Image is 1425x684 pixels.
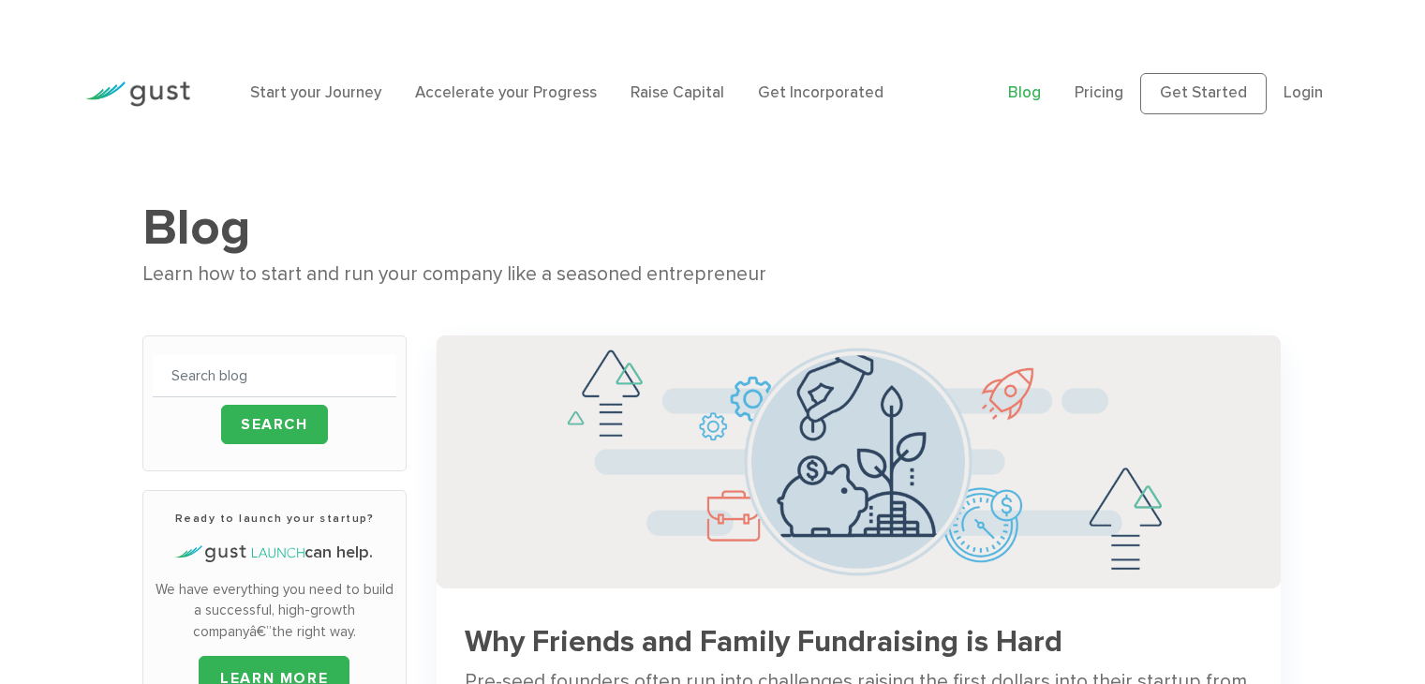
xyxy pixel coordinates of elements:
a: Login [1284,83,1323,102]
h3: Why Friends and Family Fundraising is Hard [465,626,1253,659]
a: Accelerate your Progress [415,83,597,102]
a: Start your Journey [250,83,381,102]
h3: Ready to launch your startup? [153,510,396,527]
img: Gust Logo [85,82,190,107]
h4: can help. [153,541,396,565]
h1: Blog [142,197,1283,259]
a: Pricing [1075,83,1123,102]
p: We have everything you need to build a successful, high-growth companyâ€”the right way. [153,579,396,643]
a: Get Started [1140,73,1267,114]
a: Blog [1008,83,1041,102]
a: Raise Capital [631,83,724,102]
input: Search blog [153,355,396,397]
div: Learn how to start and run your company like a seasoned entrepreneur [142,259,1283,290]
input: Search [221,405,328,444]
img: Successful Startup Founders Invest In Their Own Ventures 0742d64fd6a698c3cfa409e71c3cc4e5620a7e72... [437,335,1281,588]
a: Get Incorporated [758,83,883,102]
